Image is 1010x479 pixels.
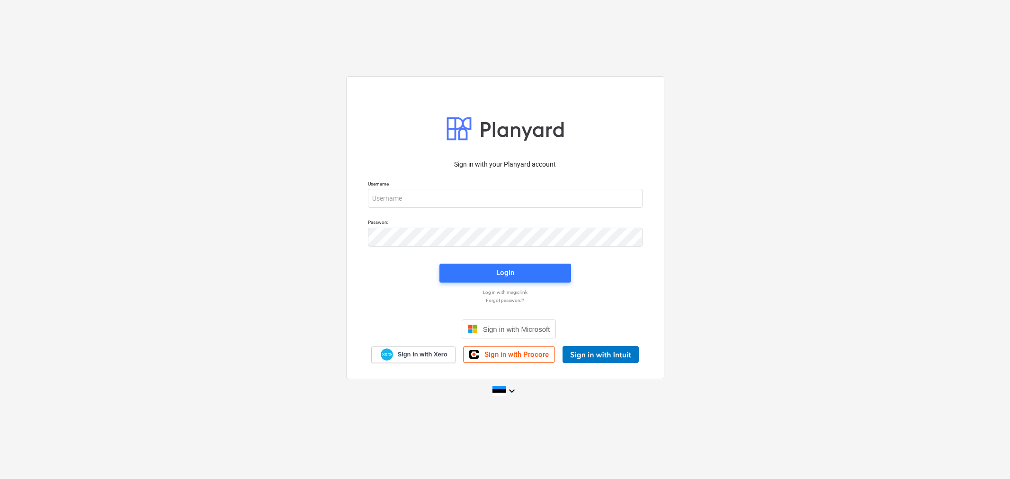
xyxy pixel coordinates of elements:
[496,266,514,279] div: Login
[397,350,447,359] span: Sign in with Xero
[363,297,647,303] a: Forgot password?
[506,385,518,397] i: keyboard_arrow_down
[363,289,647,295] a: Log in with magic link
[371,346,456,363] a: Sign in with Xero
[368,189,643,208] input: Username
[484,350,549,359] span: Sign in with Procore
[483,325,550,333] span: Sign in with Microsoft
[439,264,571,283] button: Login
[381,348,393,361] img: Xero logo
[368,181,643,189] p: Username
[463,346,555,363] a: Sign in with Procore
[368,219,643,227] p: Password
[468,324,477,334] img: Microsoft logo
[368,160,643,169] p: Sign in with your Planyard account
